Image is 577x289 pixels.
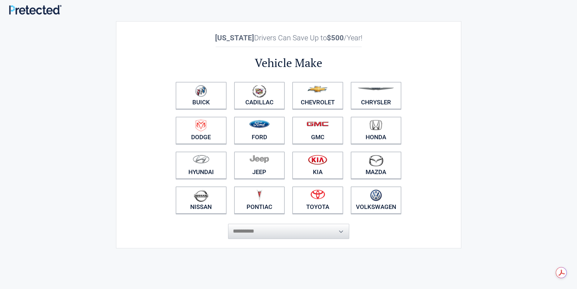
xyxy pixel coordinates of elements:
[292,82,343,109] a: Chevrolet
[194,190,208,202] img: nissan
[351,152,402,179] a: Mazda
[351,187,402,214] a: Volkswagen
[172,34,405,42] h2: Drivers Can Save Up to /Year
[176,152,227,179] a: Hyundai
[351,82,402,109] a: Chrysler
[196,120,206,132] img: dodge
[9,5,61,14] img: Main Logo
[176,117,227,144] a: Dodge
[193,155,210,163] img: hyundai
[370,120,382,130] img: honda
[172,55,405,71] h2: Vehicle Make
[357,88,394,90] img: chrysler
[351,117,402,144] a: Honda
[249,120,270,128] img: ford
[252,85,266,98] img: cadillac
[310,190,325,199] img: toyota
[256,190,262,201] img: pontiac
[308,155,327,165] img: kia
[250,155,269,163] img: jeep
[307,86,328,92] img: chevrolet
[292,152,343,179] a: Kia
[292,187,343,214] a: Toyota
[370,190,382,201] img: volkswagen
[234,117,285,144] a: Ford
[292,117,343,144] a: GMC
[327,34,344,42] b: $500
[234,82,285,109] a: Cadillac
[195,85,207,97] img: buick
[307,121,329,126] img: gmc
[176,82,227,109] a: Buick
[234,152,285,179] a: Jeep
[176,187,227,214] a: Nissan
[234,187,285,214] a: Pontiac
[215,34,254,42] b: [US_STATE]
[368,155,383,166] img: mazda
